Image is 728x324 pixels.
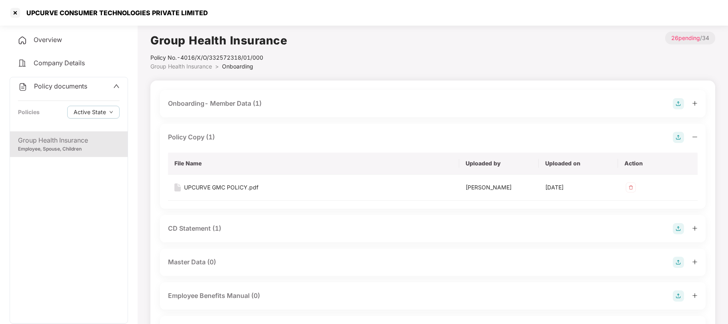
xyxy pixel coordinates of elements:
img: svg+xml;base64,PHN2ZyB4bWxucz0iaHR0cDovL3d3dy53My5vcmcvMjAwMC9zdmciIHdpZHRoPSIyNCIgaGVpZ2h0PSIyNC... [18,36,27,45]
button: Active Statedown [67,106,120,119]
img: svg+xml;base64,PHN2ZyB4bWxucz0iaHR0cDovL3d3dy53My5vcmcvMjAwMC9zdmciIHdpZHRoPSIyOCIgaGVpZ2h0PSIyOC... [673,257,684,268]
th: Uploaded by [459,153,539,175]
span: > [215,63,219,70]
span: up [113,83,120,89]
div: CD Statement (1) [168,223,221,233]
img: svg+xml;base64,PHN2ZyB4bWxucz0iaHR0cDovL3d3dy53My5vcmcvMjAwMC9zdmciIHdpZHRoPSIyNCIgaGVpZ2h0PSIyNC... [18,82,28,92]
div: [DATE] [545,183,612,192]
span: plus [692,259,698,265]
div: UPCURVE CONSUMER TECHNOLOGIES PRIVATE LIMITED [22,9,208,17]
div: Policy Copy (1) [168,132,215,142]
span: down [109,110,113,115]
div: Onboarding- Member Data (1) [168,99,262,109]
div: Policies [18,108,40,117]
span: plus [692,101,698,106]
img: svg+xml;base64,PHN2ZyB4bWxucz0iaHR0cDovL3d3dy53My5vcmcvMjAwMC9zdmciIHdpZHRoPSIyOCIgaGVpZ2h0PSIyOC... [673,290,684,302]
span: 26 pending [671,34,700,41]
div: Master Data (0) [168,257,216,267]
div: [PERSON_NAME] [466,183,532,192]
span: Overview [34,36,62,44]
img: svg+xml;base64,PHN2ZyB4bWxucz0iaHR0cDovL3d3dy53My5vcmcvMjAwMC9zdmciIHdpZHRoPSIyOCIgaGVpZ2h0PSIyOC... [673,132,684,143]
span: Active State [74,108,106,117]
img: svg+xml;base64,PHN2ZyB4bWxucz0iaHR0cDovL3d3dy53My5vcmcvMjAwMC9zdmciIHdpZHRoPSIxNiIgaGVpZ2h0PSIyMC... [174,183,181,191]
span: Policy documents [34,82,87,90]
div: UPCURVE GMC POLICY.pdf [184,183,258,192]
div: Employee, Spouse, Children [18,145,120,153]
div: Policy No.- 4016/X/O/332572318/01/000 [150,53,287,62]
span: plus [692,293,698,298]
th: Action [618,153,698,175]
p: / 34 [665,32,715,44]
img: svg+xml;base64,PHN2ZyB4bWxucz0iaHR0cDovL3d3dy53My5vcmcvMjAwMC9zdmciIHdpZHRoPSIyOCIgaGVpZ2h0PSIyOC... [673,223,684,234]
img: svg+xml;base64,PHN2ZyB4bWxucz0iaHR0cDovL3d3dy53My5vcmcvMjAwMC9zdmciIHdpZHRoPSIyOCIgaGVpZ2h0PSIyOC... [673,98,684,109]
img: svg+xml;base64,PHN2ZyB4bWxucz0iaHR0cDovL3d3dy53My5vcmcvMjAwMC9zdmciIHdpZHRoPSIyNCIgaGVpZ2h0PSIyNC... [18,58,27,68]
th: File Name [168,153,459,175]
div: Group Health Insurance [18,135,120,145]
span: Company Details [34,59,85,67]
span: plus [692,225,698,231]
span: Group Health Insurance [150,63,212,70]
th: Uploaded on [539,153,618,175]
span: minus [692,134,698,140]
div: Employee Benefits Manual (0) [168,291,260,301]
h1: Group Health Insurance [150,32,287,49]
img: svg+xml;base64,PHN2ZyB4bWxucz0iaHR0cDovL3d3dy53My5vcmcvMjAwMC9zdmciIHdpZHRoPSIzMiIgaGVpZ2h0PSIzMi... [624,181,637,194]
span: Onboarding [222,63,253,70]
